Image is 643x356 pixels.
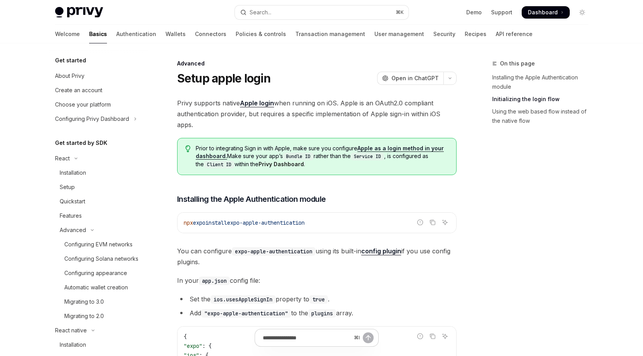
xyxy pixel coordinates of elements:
span: expo-apple-authentication [227,219,305,226]
a: Configuring EVM networks [49,237,148,251]
div: Choose your platform [55,100,111,109]
a: Installation [49,338,148,352]
a: Installation [49,166,148,180]
code: ios.usesAppleSignIn [210,295,276,304]
button: Open search [235,5,409,19]
button: Send message [363,332,374,343]
div: Automatic wallet creation [64,283,128,292]
a: Security [433,25,455,43]
div: Installation [60,340,86,349]
a: Dashboard [522,6,570,19]
svg: Tip [185,145,191,152]
button: Report incorrect code [415,217,425,227]
div: Features [60,211,82,220]
span: install [205,219,227,226]
a: Quickstart [49,194,148,208]
button: Toggle React native section [49,323,148,337]
a: Connectors [195,25,226,43]
div: Search... [250,8,271,17]
div: Advanced [177,60,457,67]
button: Open in ChatGPT [377,72,443,85]
div: Configuring appearance [64,268,127,278]
div: Configuring Solana networks [64,254,138,263]
a: Choose your platform [49,98,148,112]
a: Installing the Apple Authentication module [492,71,595,93]
code: Client ID [204,161,234,169]
a: Transaction management [295,25,365,43]
span: On this page [500,59,535,68]
span: npx [184,219,193,226]
span: Dashboard [528,9,558,16]
span: Prior to integrating Sign in with Apple, make sure you configure Make sure your app’s rather than... [196,144,448,169]
input: Ask a question... [263,329,351,346]
div: Setup [60,182,75,192]
code: "expo-apple-authentication" [201,309,291,318]
a: Initializing the login flow [492,93,595,105]
li: Set the property to . [177,294,457,304]
a: Recipes [465,25,486,43]
h5: Get started [55,56,86,65]
a: Using the web based flow instead of the native flow [492,105,595,127]
a: Wallets [165,25,186,43]
button: Toggle dark mode [576,6,588,19]
div: Migrating to 2.0 [64,311,104,321]
span: You can configure using its built-in if you use config plugins. [177,246,457,267]
code: plugins [308,309,336,318]
img: light logo [55,7,103,18]
div: Create an account [55,86,102,95]
a: config plugin [361,247,401,255]
a: About Privy [49,69,148,83]
span: In your config file: [177,275,457,286]
div: Migrating to 3.0 [64,297,104,306]
a: Configuring Solana networks [49,252,148,266]
code: app.json [199,277,230,285]
a: Create an account [49,83,148,97]
a: Migrating to 2.0 [49,309,148,323]
strong: Privy Dashboard [259,161,304,167]
a: Welcome [55,25,80,43]
button: Toggle Configuring Privy Dashboard section [49,112,148,126]
span: Privy supports native when running on iOS. Apple is an OAuth2.0 compliant authentication provider... [177,98,457,130]
span: Open in ChatGPT [391,74,439,82]
a: Support [491,9,512,16]
span: expo [193,219,205,226]
a: Demo [466,9,482,16]
a: API reference [496,25,533,43]
h5: Get started by SDK [55,138,107,148]
li: Add to the array. [177,308,457,318]
a: Setup [49,180,148,194]
a: Basics [89,25,107,43]
div: Configuring EVM networks [64,240,133,249]
div: Quickstart [60,197,85,206]
button: Toggle React section [49,151,148,165]
div: Installation [60,168,86,177]
div: Advanced [60,225,86,235]
a: User management [374,25,424,43]
div: React [55,154,70,163]
h1: Setup apple login [177,71,271,85]
code: Bundle ID [283,153,314,160]
span: Installing the Apple Authentication module [177,194,326,205]
a: Authentication [116,25,156,43]
a: Apple login [240,99,274,107]
code: true [309,295,328,304]
div: React native [55,326,87,335]
a: Configuring appearance [49,266,148,280]
code: expo-apple-authentication [232,247,315,256]
a: Migrating to 3.0 [49,295,148,309]
span: ⌘ K [396,9,404,15]
div: Configuring Privy Dashboard [55,114,129,124]
button: Ask AI [440,217,450,227]
button: Toggle Advanced section [49,223,148,237]
code: Service ID [351,153,384,160]
button: Copy the contents from the code block [428,217,438,227]
a: Policies & controls [236,25,286,43]
div: About Privy [55,71,84,81]
a: Features [49,209,148,223]
a: Automatic wallet creation [49,280,148,294]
